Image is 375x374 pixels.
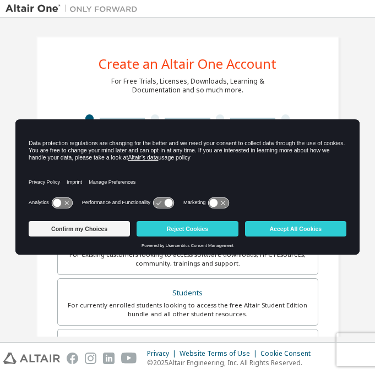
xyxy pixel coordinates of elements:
div: Website Terms of Use [180,349,260,358]
div: Students [64,285,311,301]
div: For Free Trials, Licenses, Downloads, Learning & Documentation and so much more. [111,77,264,95]
div: Faculty [64,336,311,351]
img: youtube.svg [121,353,137,364]
div: Create an Altair One Account [99,57,276,70]
img: altair_logo.svg [3,353,60,364]
div: For existing customers looking to access software downloads, HPC resources, community, trainings ... [64,250,311,268]
div: Cookie Consent [260,349,317,358]
img: instagram.svg [85,353,96,364]
p: © 2025 Altair Engineering, Inc. All Rights Reserved. [147,358,317,367]
div: Privacy [147,349,180,358]
img: linkedin.svg [103,353,115,364]
div: For currently enrolled students looking to access the free Altair Student Edition bundle and all ... [64,301,311,318]
img: facebook.svg [67,353,78,364]
img: Altair One [6,3,143,14]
